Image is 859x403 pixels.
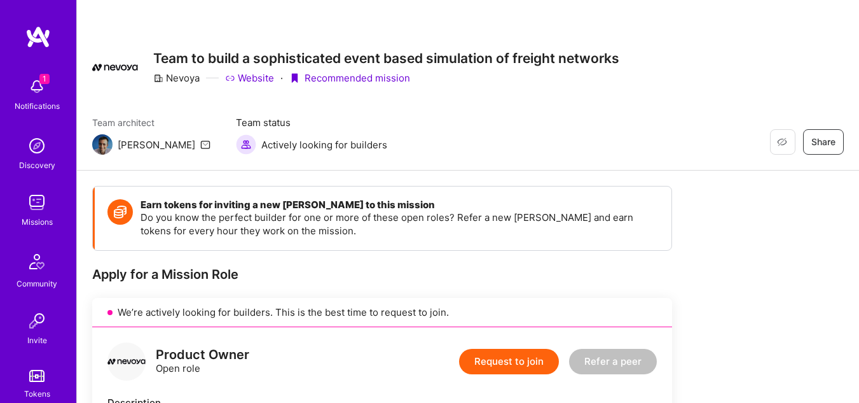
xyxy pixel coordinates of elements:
img: logo [107,343,146,381]
img: discovery [24,133,50,159]
h4: Earn tokens for inviting a new [PERSON_NAME] to this mission [141,199,659,211]
img: Actively looking for builders [236,134,256,155]
button: Share [803,129,844,155]
i: icon EyeClosed [777,137,787,147]
div: Discovery [19,159,55,172]
img: Invite [24,308,50,334]
div: Community [17,277,57,290]
img: teamwork [24,190,50,215]
span: Team architect [92,116,210,129]
span: 1 [39,74,50,84]
img: Team Architect [92,134,113,155]
img: logo [25,25,51,48]
button: Refer a peer [569,349,657,374]
div: Missions [22,215,53,229]
p: Do you know the perfect builder for one or more of these open roles? Refer a new [PERSON_NAME] an... [141,211,659,237]
img: Company Logo [92,64,138,71]
a: Website [225,71,274,85]
div: Invite [27,334,47,347]
button: Request to join [459,349,559,374]
img: tokens [29,370,45,382]
span: Team status [236,116,387,129]
div: Tokens [24,387,50,400]
div: Product Owner [156,348,249,362]
div: Nevoya [153,71,200,85]
span: Actively looking for builders [261,138,387,152]
h3: Team to build a sophisticated event based simulation of freight networks [153,50,619,66]
div: Open role [156,348,249,375]
img: Community [22,246,52,277]
div: We’re actively looking for builders. This is the best time to request to join. [92,298,672,327]
div: [PERSON_NAME] [118,138,195,152]
span: Share [811,136,835,148]
img: bell [24,74,50,99]
div: · [280,71,283,85]
i: icon PurpleRibbon [289,73,299,83]
div: Recommended mission [289,71,410,85]
div: Notifications [15,99,60,113]
div: Apply for a Mission Role [92,266,672,283]
img: Token icon [107,199,133,225]
i: icon CompanyGray [153,73,163,83]
i: icon Mail [200,139,210,150]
